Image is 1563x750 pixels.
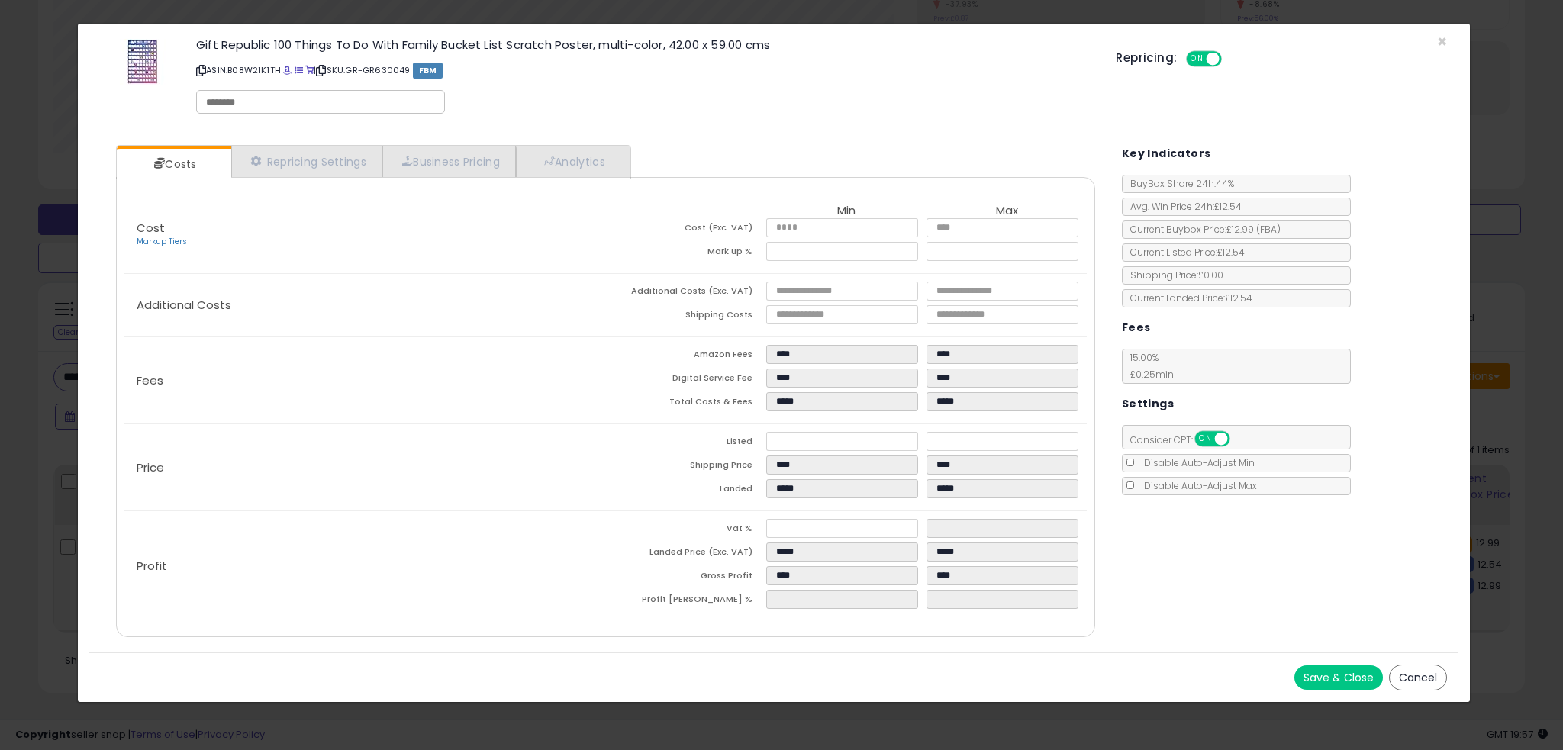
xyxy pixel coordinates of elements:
td: Total Costs & Fees [606,392,766,416]
td: Gross Profit [606,566,766,590]
p: Cost [124,222,605,248]
span: OFF [1227,433,1252,446]
span: Current Landed Price: £12.54 [1123,291,1252,304]
td: Amazon Fees [606,345,766,369]
a: Your listing only [305,64,314,76]
th: Min [766,204,927,218]
span: 15.00 % [1123,351,1174,381]
span: Current Buybox Price: [1123,223,1281,236]
p: Price [124,462,605,474]
span: £0.25 min [1123,368,1174,381]
a: Analytics [516,146,629,177]
img: 51k1D6nBaIL._SL60_.jpg [120,39,166,85]
td: Mark up % [606,242,766,266]
p: Fees [124,375,605,387]
span: ON [1196,433,1215,446]
span: Disable Auto-Adjust Min [1136,456,1255,469]
span: Avg. Win Price 24h: £12.54 [1123,200,1242,213]
h3: Gift Republic 100 Things To Do With Family Bucket List Scratch Poster, multi-color, 42.00 x 59.00... [196,39,1093,50]
button: Save & Close [1294,665,1383,690]
th: Max [927,204,1087,218]
td: Landed Price (Exc. VAT) [606,542,766,566]
button: Cancel [1389,665,1447,690]
p: ASIN: B08W21K1TH | SKU: GR-GR630049 [196,58,1093,82]
span: × [1437,31,1447,53]
h5: Repricing: [1116,52,1177,64]
td: Digital Service Fee [606,369,766,392]
td: Listed [606,432,766,455]
span: OFF [1220,53,1244,66]
td: Cost (Exc. VAT) [606,218,766,242]
td: Shipping Costs [606,305,766,329]
h5: Key Indicators [1122,144,1211,163]
span: ON [1188,53,1207,66]
a: Business Pricing [382,146,516,177]
span: £12.99 [1226,223,1281,236]
span: ( FBA ) [1256,223,1281,236]
span: BuyBox Share 24h: 44% [1123,177,1234,190]
span: Consider CPT: [1123,433,1250,446]
td: Additional Costs (Exc. VAT) [606,282,766,305]
a: BuyBox page [283,64,292,76]
span: Current Listed Price: £12.54 [1123,246,1245,259]
h5: Fees [1122,318,1151,337]
td: Landed [606,479,766,503]
a: All offer listings [295,64,303,76]
h5: Settings [1122,394,1174,414]
td: Shipping Price [606,455,766,479]
span: Shipping Price: £0.00 [1123,269,1223,282]
td: Vat % [606,519,766,542]
p: Additional Costs [124,299,605,311]
a: Costs [117,149,230,179]
span: FBM [413,63,443,79]
a: Markup Tiers [137,236,187,247]
p: Profit [124,560,605,572]
td: Profit [PERSON_NAME] % [606,590,766,613]
span: Disable Auto-Adjust Max [1136,479,1257,492]
a: Repricing Settings [231,146,382,177]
